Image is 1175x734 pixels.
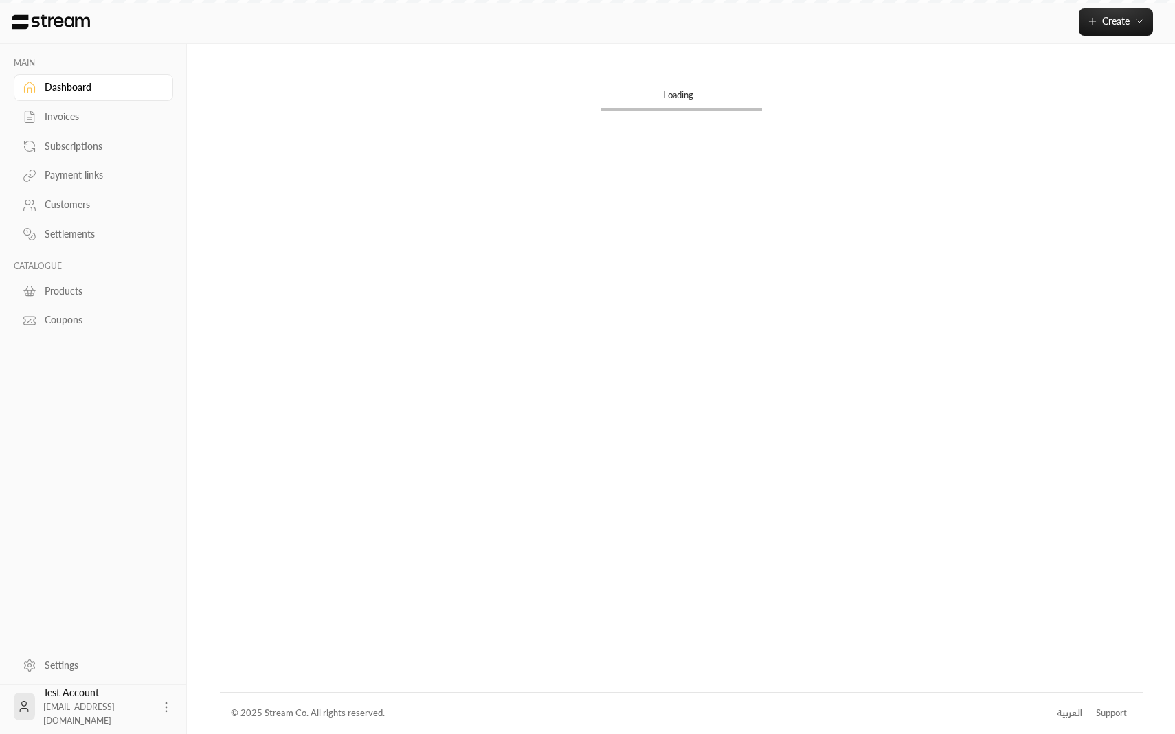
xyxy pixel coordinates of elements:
[1057,707,1082,720] div: العربية
[45,139,156,153] div: Subscriptions
[231,707,385,720] div: © 2025 Stream Co. All rights reserved.
[14,133,173,159] a: Subscriptions
[45,198,156,211] div: Customers
[14,104,173,130] a: Invoices
[14,307,173,334] a: Coupons
[45,313,156,327] div: Coupons
[45,168,156,182] div: Payment links
[14,74,173,101] a: Dashboard
[45,80,156,94] div: Dashboard
[601,89,762,108] div: Loading...
[14,652,173,678] a: Settings
[11,14,91,30] img: Logo
[14,221,173,248] a: Settlements
[43,686,151,727] div: Test Account
[14,58,173,69] p: MAIN
[1091,701,1131,726] a: Support
[45,284,156,298] div: Products
[43,702,115,726] span: [EMAIL_ADDRESS][DOMAIN_NAME]
[45,110,156,124] div: Invoices
[14,261,173,272] p: CATALOGUE
[45,227,156,241] div: Settlements
[14,192,173,218] a: Customers
[14,162,173,189] a: Payment links
[14,277,173,304] a: Products
[1079,8,1153,36] button: Create
[45,658,156,672] div: Settings
[1102,15,1130,27] span: Create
